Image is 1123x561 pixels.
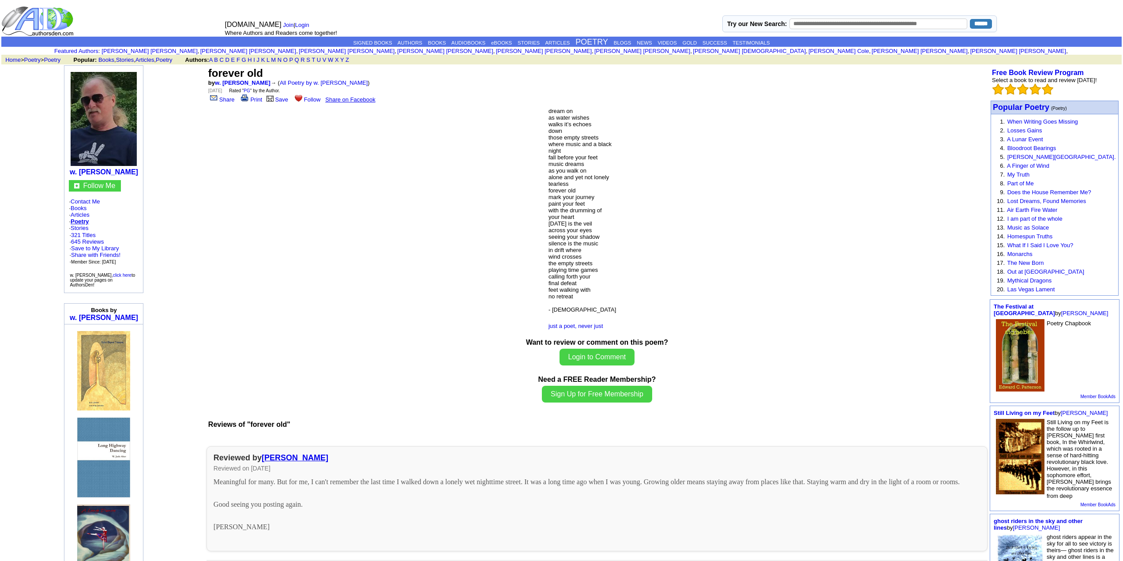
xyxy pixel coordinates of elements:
font: → ( ) [270,79,370,86]
font: · · · [69,245,120,265]
a: 645 Reviews [71,238,104,245]
font: i [808,49,808,54]
font: [DOMAIN_NAME] [225,21,282,28]
font: 6. [1000,162,1005,169]
a: [PERSON_NAME] [PERSON_NAME] [871,48,967,54]
img: gc.jpg [74,183,79,188]
a: Las Vegas Lament [1007,286,1055,293]
font: Reviews of "forever old" [208,421,290,428]
a: Mythical Dragons [1007,277,1052,284]
img: 43105.jpg [77,418,130,497]
a: Z [346,56,349,63]
a: w. [PERSON_NAME] [215,79,270,86]
a: K [261,56,265,63]
a: Part of Me [1007,180,1034,187]
font: 17. [997,260,1005,266]
a: F [237,56,240,63]
a: C [220,56,224,63]
a: Contact Me [71,198,100,205]
img: 74976.jpeg [996,319,1044,392]
a: Air Earth Fire Water [1007,207,1057,213]
div: Reviewed by [214,453,980,463]
a: N [278,56,282,63]
font: 7. [1000,171,1005,178]
a: STORIES [518,40,540,45]
a: X [335,56,339,63]
a: [PERSON_NAME] [262,453,328,462]
button: Sign Up for Free Membership [542,386,652,403]
a: Login [295,22,309,28]
font: i [396,49,397,54]
font: by [994,410,1108,416]
font: 4. [1000,145,1005,151]
font: 18. [997,268,1005,275]
a: [PERSON_NAME][GEOGRAPHIC_DATA]. [1007,154,1116,160]
a: eBOOKS [491,40,512,45]
a: Member BookAds [1081,502,1115,507]
font: w. [PERSON_NAME], to update your pages on AuthorsDen! [70,273,135,287]
a: VIDEOS [657,40,676,45]
img: bigemptystars.png [1029,83,1041,95]
div: Meaningful for many. But for me, I can't remember the last time I walked down a lonely wet nightt... [214,476,980,544]
a: B [214,56,218,63]
a: What If I Said I Love You? [1007,242,1074,248]
a: Stories [116,56,134,63]
a: AUTHORS [398,40,422,45]
a: G [241,56,246,63]
a: Home [5,56,21,63]
font: > > [2,56,72,63]
img: share_page.gif [210,94,218,102]
a: The Festival at [GEOGRAPHIC_DATA] [994,303,1055,316]
a: Join [283,22,294,28]
a: Poetry [156,56,173,63]
img: shim.gif [103,327,104,330]
a: Losses Gains [1007,127,1042,134]
a: Poetry [24,56,41,63]
a: Save [265,96,288,103]
font: dream on as water wishes walks it’s echoes down those empty streets where music and a black night... [548,108,616,313]
font: (Poetry) [1051,106,1067,111]
a: [PERSON_NAME] [PERSON_NAME] [200,48,296,54]
a: Poetry [71,218,89,225]
font: i [692,49,693,54]
a: just a poet, never just [548,323,603,329]
a: [PERSON_NAME] [DEMOGRAPHIC_DATA] [693,48,806,54]
a: [PERSON_NAME] [PERSON_NAME] [594,48,690,54]
font: i [199,49,200,54]
img: bigemptystars.png [1017,83,1029,95]
font: , , , [74,56,357,63]
a: [PERSON_NAME] [PERSON_NAME] [397,48,493,54]
a: BOOKS [428,40,446,45]
img: shim.gif [104,327,105,330]
font: i [969,49,970,54]
font: i [298,49,299,54]
font: 1. [1000,118,1005,125]
font: · · · · · [69,198,139,265]
a: w. [PERSON_NAME] [70,314,138,321]
a: Does the House Remember Me? [1007,189,1091,196]
a: Share [208,96,235,103]
a: Homespun Truths [1007,233,1053,240]
font: 15. [997,242,1005,248]
font: i [1068,49,1069,54]
font: i [871,49,871,54]
font: 14. [997,233,1005,240]
font: 9. [1000,189,1005,196]
b: Books by [91,307,117,313]
font: 5. [1000,154,1005,160]
a: T [312,56,315,63]
a: TESTIMONIALS [732,40,770,45]
font: i [495,49,496,54]
font: 3. [1000,136,1005,143]
a: AUDIOBOOKS [451,40,485,45]
a: PG [244,88,250,93]
a: M [271,56,276,63]
a: When Writing Goes Missing [1007,118,1078,125]
a: Share on Facebook [325,96,375,103]
a: Y [340,56,344,63]
font: Where Authors and Readers come together! [225,30,337,36]
a: Still Living on my Feet [994,410,1055,416]
a: [PERSON_NAME] [PERSON_NAME] [970,48,1066,54]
